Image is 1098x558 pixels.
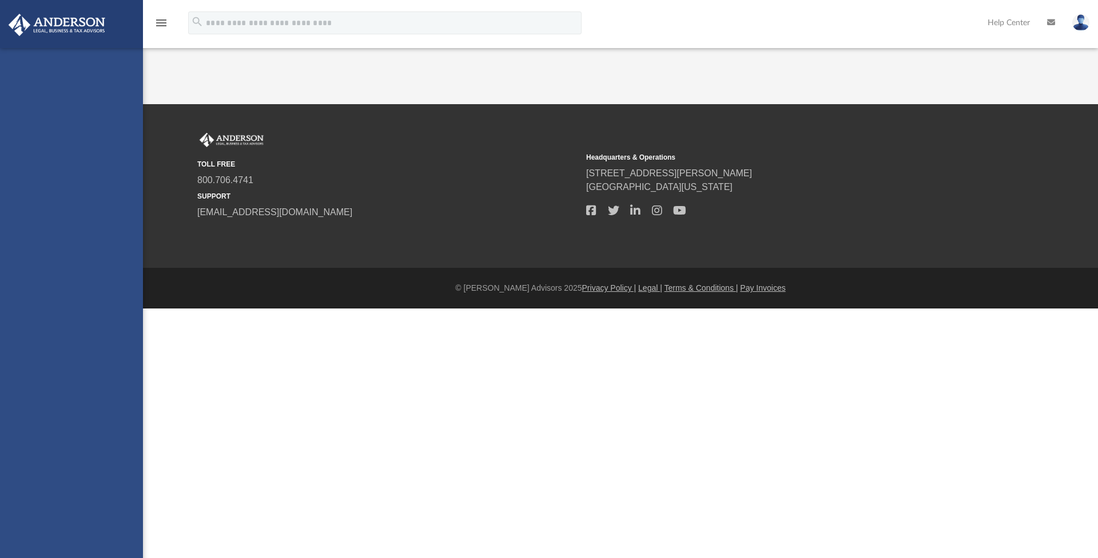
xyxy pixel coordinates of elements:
[154,22,168,30] a: menu
[586,168,752,178] a: [STREET_ADDRESS][PERSON_NAME]
[740,283,785,292] a: Pay Invoices
[191,15,204,28] i: search
[154,16,168,30] i: menu
[5,14,109,36] img: Anderson Advisors Platinum Portal
[197,191,578,201] small: SUPPORT
[197,159,578,169] small: TOLL FREE
[197,207,352,217] a: [EMAIL_ADDRESS][DOMAIN_NAME]
[586,152,967,163] small: Headquarters & Operations
[143,282,1098,294] div: © [PERSON_NAME] Advisors 2025
[586,182,733,192] a: [GEOGRAPHIC_DATA][US_STATE]
[1072,14,1089,31] img: User Pic
[665,283,738,292] a: Terms & Conditions |
[197,175,253,185] a: 800.706.4741
[582,283,636,292] a: Privacy Policy |
[197,133,266,148] img: Anderson Advisors Platinum Portal
[638,283,662,292] a: Legal |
